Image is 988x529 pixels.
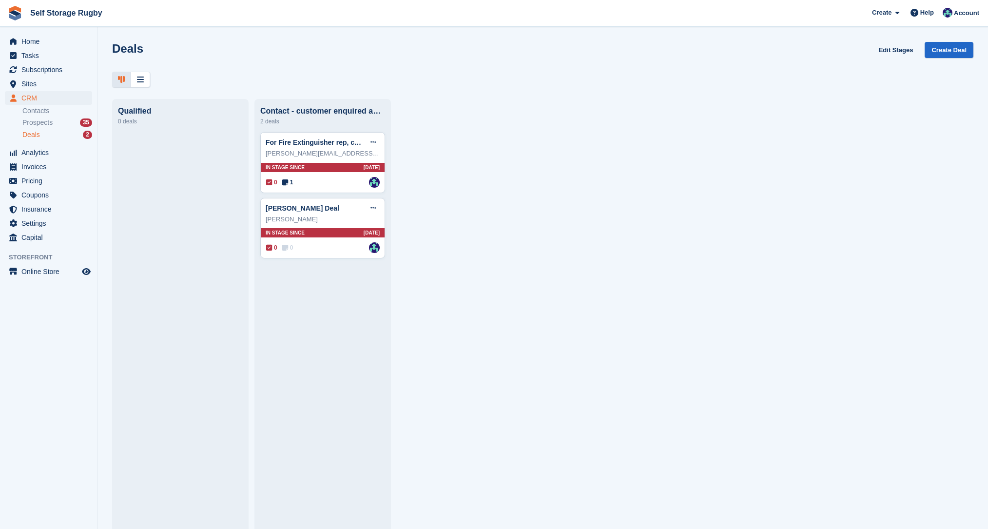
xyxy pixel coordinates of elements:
[364,229,380,236] span: [DATE]
[21,174,80,188] span: Pricing
[118,116,243,127] div: 0 deals
[22,130,40,139] span: Deals
[5,146,92,159] a: menu
[83,131,92,139] div: 2
[260,116,385,127] div: 2 deals
[112,42,143,55] h1: Deals
[369,177,380,188] img: Chris Palmer
[21,35,80,48] span: Home
[21,231,80,244] span: Capital
[5,91,92,105] a: menu
[943,8,952,18] img: Chris Palmer
[22,118,53,127] span: Prospects
[5,265,92,278] a: menu
[266,149,380,158] div: [PERSON_NAME][EMAIL_ADDRESS][DOMAIN_NAME]
[920,8,934,18] span: Help
[21,77,80,91] span: Sites
[22,118,92,128] a: Prospects 35
[21,146,80,159] span: Analytics
[282,243,293,252] span: 0
[954,8,979,18] span: Account
[266,178,277,187] span: 0
[266,138,459,146] a: For Fire Extinguisher rep, contact if a 5ft becomes available
[5,174,92,188] a: menu
[5,49,92,62] a: menu
[5,202,92,216] a: menu
[5,63,92,77] a: menu
[21,160,80,174] span: Invoices
[118,107,243,116] div: Qualified
[5,231,92,244] a: menu
[5,160,92,174] a: menu
[266,215,380,224] div: [PERSON_NAME]
[266,229,305,236] span: In stage since
[22,106,92,116] a: Contacts
[282,178,293,187] span: 1
[21,265,80,278] span: Online Store
[266,164,305,171] span: In stage since
[260,107,385,116] div: Contact - customer enquired about sold out unit
[8,6,22,20] img: stora-icon-8386f47178a22dfd0bd8f6a31ec36ba5ce8667c1dd55bd0f319d3a0aa187defe.svg
[872,8,891,18] span: Create
[21,216,80,230] span: Settings
[9,253,97,262] span: Storefront
[5,77,92,91] a: menu
[80,266,92,277] a: Preview store
[21,49,80,62] span: Tasks
[266,243,277,252] span: 0
[21,202,80,216] span: Insurance
[22,130,92,140] a: Deals 2
[80,118,92,127] div: 35
[5,216,92,230] a: menu
[875,42,917,58] a: Edit Stages
[21,188,80,202] span: Coupons
[5,188,92,202] a: menu
[5,35,92,48] a: menu
[266,204,339,212] a: [PERSON_NAME] Deal
[364,164,380,171] span: [DATE]
[26,5,106,21] a: Self Storage Rugby
[925,42,973,58] a: Create Deal
[21,91,80,105] span: CRM
[369,242,380,253] a: Chris Palmer
[21,63,80,77] span: Subscriptions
